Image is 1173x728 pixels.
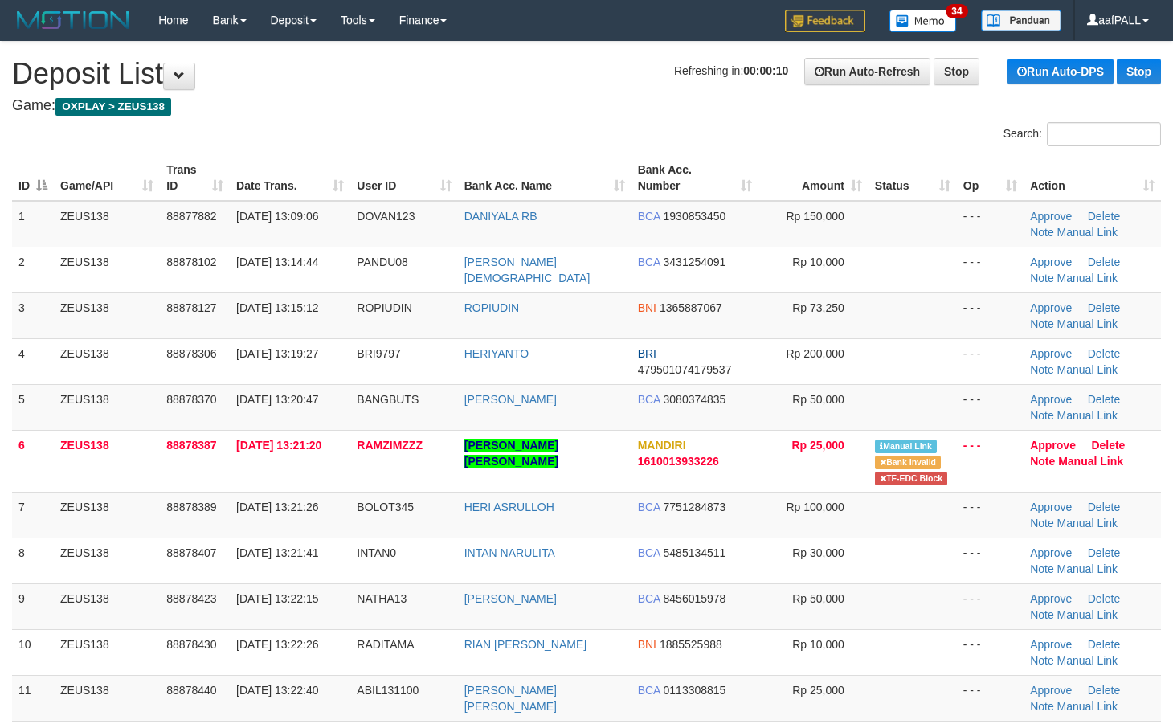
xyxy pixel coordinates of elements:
a: Note [1030,409,1054,422]
td: - - - [957,430,1024,492]
span: 34 [946,4,967,18]
span: Copy 5485134511 to clipboard [664,546,726,559]
td: 6 [12,430,54,492]
td: - - - [957,492,1024,538]
td: ZEUS138 [54,629,160,675]
a: Note [1030,317,1054,330]
a: Stop [1117,59,1161,84]
td: - - - [957,538,1024,583]
td: 7 [12,492,54,538]
a: Note [1030,363,1054,376]
a: Approve [1030,347,1072,360]
a: Approve [1030,256,1072,268]
span: Copy 1930853450 to clipboard [664,210,726,223]
span: 88878370 [166,393,216,406]
th: Op: activate to sort column ascending [957,155,1024,201]
span: 88878407 [166,546,216,559]
span: BANGBUTS [357,393,419,406]
a: [PERSON_NAME] [PERSON_NAME] [464,439,558,468]
span: BCA [638,684,660,697]
th: User ID: activate to sort column ascending [350,155,457,201]
span: [DATE] 13:21:20 [236,439,321,452]
a: Delete [1091,439,1125,452]
a: Approve [1030,592,1072,605]
a: Delete [1088,393,1120,406]
a: Note [1030,654,1054,667]
span: Rp 10,000 [792,256,844,268]
td: ZEUS138 [54,338,160,384]
a: HERIYANTO [464,347,529,360]
a: Manual Link [1057,700,1118,713]
span: [DATE] 13:21:26 [236,501,318,513]
span: [DATE] 13:22:15 [236,592,318,605]
a: Manual Link [1057,562,1118,575]
span: Rp 150,000 [786,210,844,223]
span: Rp 50,000 [792,592,844,605]
a: Note [1030,455,1055,468]
span: [DATE] 13:21:41 [236,546,318,559]
th: Trans ID: activate to sort column ascending [160,155,230,201]
span: [DATE] 13:09:06 [236,210,318,223]
a: Approve [1030,684,1072,697]
span: DOVAN123 [357,210,415,223]
span: BOLOT345 [357,501,414,513]
h1: Deposit List [12,58,1161,90]
td: ZEUS138 [54,492,160,538]
span: BCA [638,546,660,559]
td: - - - [957,384,1024,430]
td: ZEUS138 [54,430,160,492]
span: ROPIUDIN [357,301,411,314]
td: ZEUS138 [54,538,160,583]
th: Bank Acc. Name: activate to sort column ascending [458,155,631,201]
span: Rp 30,000 [792,546,844,559]
img: Feedback.jpg [785,10,865,32]
span: Manually Linked [875,440,937,453]
td: 11 [12,675,54,721]
span: RADITAMA [357,638,414,651]
td: 8 [12,538,54,583]
a: [PERSON_NAME][DEMOGRAPHIC_DATA] [464,256,591,284]
a: Stop [934,58,979,85]
span: BNI [638,638,656,651]
span: BRI [638,347,656,360]
a: Manual Link [1057,272,1118,284]
span: MANDIRI [638,439,686,452]
a: Run Auto-DPS [1007,59,1114,84]
span: Copy 1610013933226 to clipboard [638,455,719,468]
span: [DATE] 13:15:12 [236,301,318,314]
td: ZEUS138 [54,675,160,721]
a: Note [1030,562,1054,575]
a: Delete [1088,592,1120,605]
td: - - - [957,583,1024,629]
td: - - - [957,629,1024,675]
span: PANDU08 [357,256,408,268]
td: ZEUS138 [54,583,160,629]
th: Date Trans.: activate to sort column ascending [230,155,350,201]
span: 88878389 [166,501,216,513]
a: Delete [1088,210,1120,223]
span: 88878430 [166,638,216,651]
span: BCA [638,256,660,268]
td: 4 [12,338,54,384]
td: - - - [957,292,1024,338]
span: Copy 1365887067 to clipboard [660,301,722,314]
td: - - - [957,201,1024,247]
a: Manual Link [1058,455,1123,468]
td: ZEUS138 [54,384,160,430]
span: Copy 3080374835 to clipboard [664,393,726,406]
span: [DATE] 13:19:27 [236,347,318,360]
span: Copy 8456015978 to clipboard [664,592,726,605]
span: Copy 0113308815 to clipboard [664,684,726,697]
img: MOTION_logo.png [12,8,134,32]
a: Approve [1030,301,1072,314]
a: Manual Link [1057,608,1118,621]
span: Refreshing in: [674,64,788,77]
span: [DATE] 13:20:47 [236,393,318,406]
strong: 00:00:10 [743,64,788,77]
td: 10 [12,629,54,675]
a: Delete [1088,347,1120,360]
h4: Game: [12,98,1161,114]
span: BCA [638,592,660,605]
span: ABIL131100 [357,684,419,697]
td: - - - [957,338,1024,384]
